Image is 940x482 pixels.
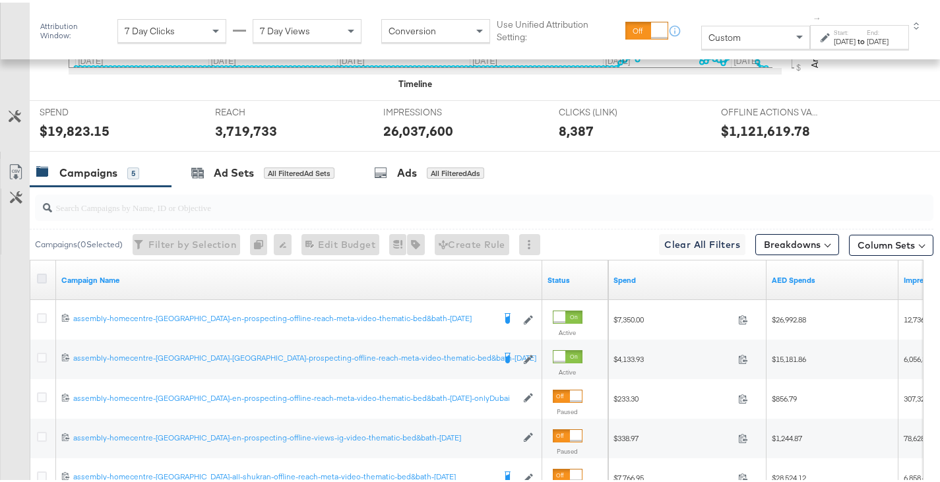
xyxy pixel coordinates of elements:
[613,391,733,401] span: $233.30
[40,119,110,138] div: $19,823.15
[73,469,493,479] div: assembly-homecentre-[GEOGRAPHIC_DATA]-all-shukran-offline-reach-meta-video-thematic-bed&bath-[DATE]
[904,431,925,440] span: 78,628
[867,34,889,44] div: [DATE]
[497,16,621,40] label: Use Unified Attribution Setting:
[548,272,603,283] a: Shows the current state of your Ad Campaign.
[125,22,175,34] span: 7 Day Clicks
[613,431,733,440] span: $338.97
[721,119,810,138] div: $1,121,619.78
[613,312,733,322] span: $7,350.00
[553,444,582,453] label: Paused
[61,272,537,283] a: Your campaign name.
[904,470,934,480] span: 6,858,408
[553,326,582,334] label: Active
[811,14,824,18] span: ↑
[215,119,277,138] div: 3,719,733
[73,390,517,401] div: assembly-homecentre-[GEOGRAPHIC_DATA]-en-prospecting-offline-reach-meta-video-thematic-bed&bath-[...
[73,390,517,402] a: assembly-homecentre-[GEOGRAPHIC_DATA]-en-prospecting-offline-reach-meta-video-thematic-bed&bath-[...
[659,231,745,253] button: Clear All Filters
[260,22,310,34] span: 7 Day Views
[250,231,274,253] div: 0
[389,22,436,34] span: Conversion
[613,470,733,480] span: $7,766.95
[214,163,254,178] div: Ad Sets
[427,165,484,177] div: All Filtered Ads
[867,26,889,34] label: End:
[755,231,839,253] button: Breakdowns
[613,272,761,283] a: The total amount spent to date.
[264,165,334,177] div: All Filtered Ad Sets
[40,104,139,116] span: SPEND
[73,350,493,361] div: assembly-homecentre-[GEOGRAPHIC_DATA]-[GEOGRAPHIC_DATA]-prospecting-offline-reach-meta-video-them...
[553,405,582,413] label: Paused
[399,75,433,88] div: Timeline
[772,351,806,361] span: $15,181.86
[772,470,806,480] span: $28,524.12
[35,236,123,248] div: Campaigns ( 0 Selected)
[59,163,117,178] div: Campaigns
[834,34,856,44] div: [DATE]
[721,104,820,116] span: OFFLINE ACTIONS VALUE
[856,34,867,44] strong: to
[559,104,658,116] span: CLICKS (LINK)
[73,469,493,482] a: assembly-homecentre-[GEOGRAPHIC_DATA]-all-shukran-offline-reach-meta-video-thematic-bed&bath-[DATE]
[73,350,493,363] a: assembly-homecentre-[GEOGRAPHIC_DATA]-[GEOGRAPHIC_DATA]-prospecting-offline-reach-meta-video-them...
[904,351,934,361] span: 6,056,376
[772,391,797,401] span: $856.79
[708,29,741,41] span: Custom
[613,351,733,361] span: $4,133.93
[904,312,938,322] span: 12,736,866
[383,104,482,116] span: IMPRESSIONS
[772,431,802,440] span: $1,244.87
[73,430,517,441] a: assembly-homecentre-[GEOGRAPHIC_DATA]-en-prospecting-offline-views-ig-video-thematic-bed&bath-[DATE]
[40,19,111,38] div: Attribution Window:
[559,119,594,138] div: 8,387
[772,272,893,283] a: 3.6725
[664,234,740,251] span: Clear All Filters
[809,7,821,65] text: Amount (USD)
[73,311,493,321] div: assembly-homecentre-[GEOGRAPHIC_DATA]-en-prospecting-offline-reach-meta-video-thematic-bed&bath-[...
[73,311,493,324] a: assembly-homecentre-[GEOGRAPHIC_DATA]-en-prospecting-offline-reach-meta-video-thematic-bed&bath-[...
[397,163,417,178] div: Ads
[383,119,453,138] div: 26,037,600
[553,365,582,374] label: Active
[127,165,139,177] div: 5
[849,232,933,253] button: Column Sets
[215,104,314,116] span: REACH
[904,391,929,401] span: 307,322
[772,312,806,322] span: $26,992.88
[52,187,854,212] input: Search Campaigns by Name, ID or Objective
[834,26,856,34] label: Start:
